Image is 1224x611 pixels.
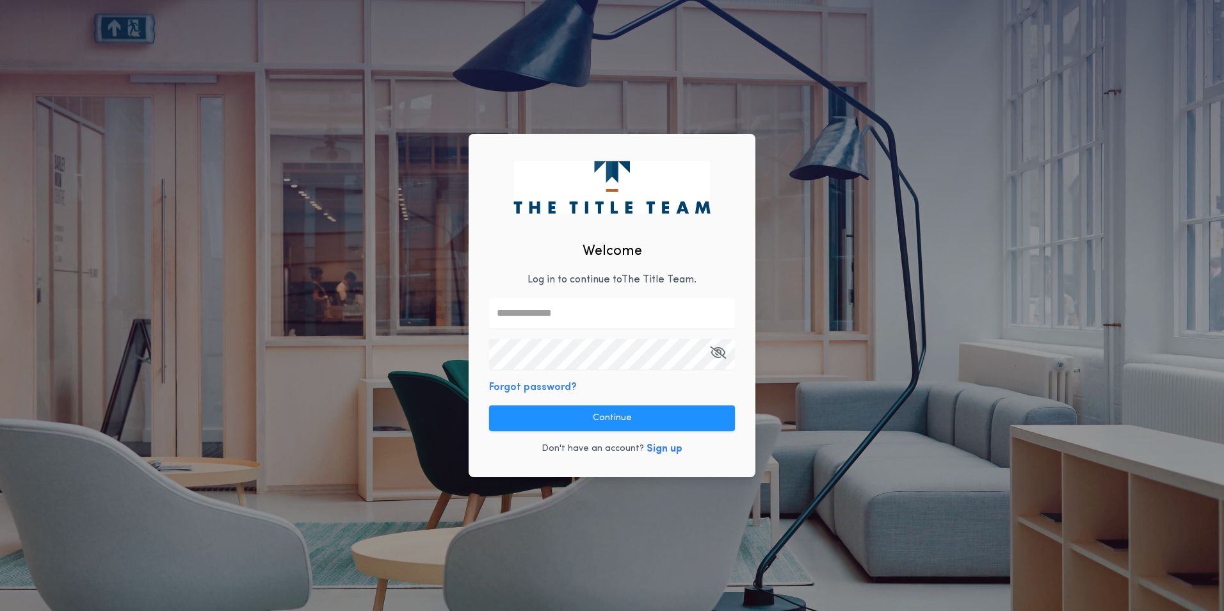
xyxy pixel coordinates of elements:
[583,241,642,262] h2: Welcome
[489,380,577,395] button: Forgot password?
[489,405,735,431] button: Continue
[513,161,710,213] img: logo
[647,441,682,457] button: Sign up
[542,443,644,455] p: Don't have an account?
[527,272,697,288] p: Log in to continue to The Title Team .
